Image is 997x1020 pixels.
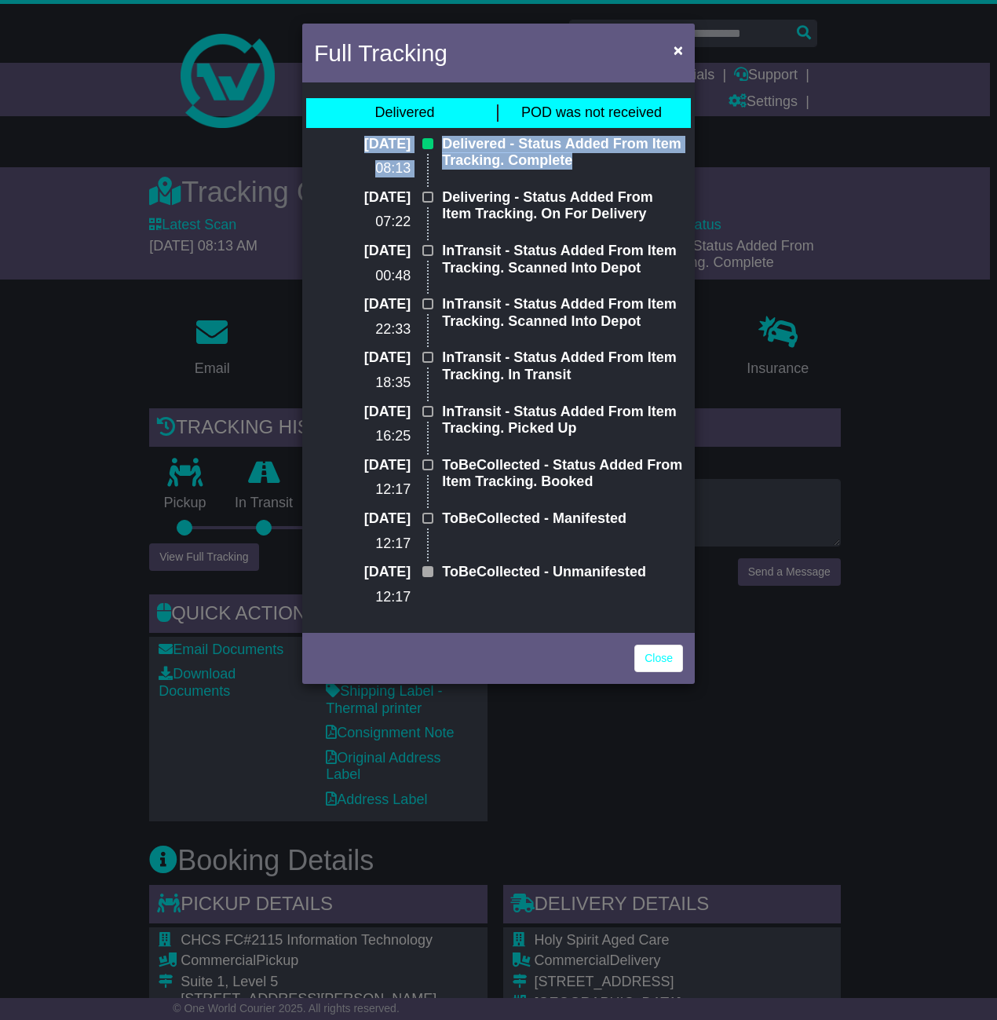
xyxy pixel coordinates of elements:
p: [DATE] [314,189,411,207]
h4: Full Tracking [314,35,447,71]
p: [DATE] [314,296,411,313]
p: [DATE] [314,243,411,260]
p: [DATE] [314,136,411,153]
p: 12:17 [314,481,411,499]
p: 16:25 [314,428,411,445]
p: 08:13 [314,160,411,177]
p: 07:22 [314,214,411,231]
p: 18:35 [314,375,411,392]
p: 22:33 [314,321,411,338]
p: [DATE] [314,564,411,581]
div: Delivered [374,104,434,122]
p: [DATE] [314,510,411,528]
p: Delivered - Status Added From Item Tracking. Complete [442,136,683,170]
span: × [674,41,683,59]
span: POD was not received [521,104,662,120]
p: ToBeCollected - Manifested [442,510,683,528]
p: 12:17 [314,589,411,606]
p: [DATE] [314,404,411,421]
p: InTransit - Status Added From Item Tracking. In Transit [442,349,683,383]
a: Close [634,645,683,672]
p: ToBeCollected - Unmanifested [442,564,683,581]
p: ToBeCollected - Status Added From Item Tracking. Booked [442,457,683,491]
p: 00:48 [314,268,411,285]
p: InTransit - Status Added From Item Tracking. Scanned Into Depot [442,296,683,330]
p: [DATE] [314,457,411,474]
p: 12:17 [314,536,411,553]
p: [DATE] [314,349,411,367]
button: Close [666,34,691,66]
p: Delivering - Status Added From Item Tracking. On For Delivery [442,189,683,223]
p: InTransit - Status Added From Item Tracking. Scanned Into Depot [442,243,683,276]
p: InTransit - Status Added From Item Tracking. Picked Up [442,404,683,437]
